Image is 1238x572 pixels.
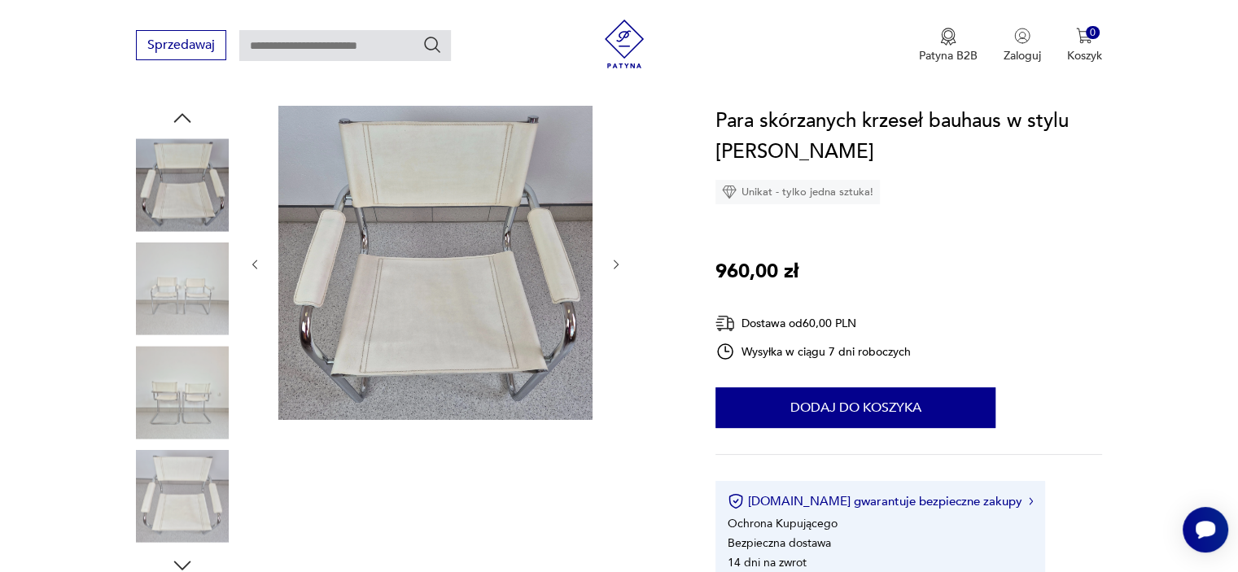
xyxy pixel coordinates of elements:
button: 0Koszyk [1067,28,1102,63]
a: Sprzedawaj [136,41,226,52]
div: Wysyłka w ciągu 7 dni roboczych [715,342,911,361]
p: Zaloguj [1004,48,1041,63]
a: Ikona medaluPatyna B2B [919,28,978,63]
p: Patyna B2B [919,48,978,63]
p: Koszyk [1067,48,1102,63]
div: 0 [1086,26,1100,40]
div: Unikat - tylko jedna sztuka! [715,180,880,204]
img: Zdjęcie produktu Para skórzanych krzeseł bauhaus w stylu Marcel Breuer [136,450,229,543]
button: Dodaj do koszyka [715,387,995,428]
img: Ikona medalu [940,28,956,46]
img: Patyna - sklep z meblami i dekoracjami vintage [600,20,649,68]
button: Patyna B2B [919,28,978,63]
img: Ikonka użytkownika [1014,28,1030,44]
img: Zdjęcie produktu Para skórzanych krzeseł bauhaus w stylu Marcel Breuer [136,138,229,231]
img: Zdjęcie produktu Para skórzanych krzeseł bauhaus w stylu Marcel Breuer [136,346,229,439]
iframe: Smartsupp widget button [1183,507,1228,552]
button: [DOMAIN_NAME] gwarantuje bezpieczne zakupy [728,493,1033,509]
div: Dostawa od 60,00 PLN [715,313,911,334]
li: Ochrona Kupującego [728,516,838,531]
img: Ikona strzałki w prawo [1029,497,1034,505]
img: Ikona certyfikatu [728,493,744,509]
img: Ikona koszyka [1076,28,1092,44]
p: 960,00 zł [715,256,798,287]
img: Zdjęcie produktu Para skórzanych krzeseł bauhaus w stylu Marcel Breuer [136,242,229,335]
img: Ikona dostawy [715,313,735,334]
h1: Para skórzanych krzeseł bauhaus w stylu [PERSON_NAME] [715,106,1102,168]
button: Szukaj [422,35,442,55]
li: 14 dni na zwrot [728,555,807,570]
img: Ikona diamentu [722,185,737,199]
button: Zaloguj [1004,28,1041,63]
img: Zdjęcie produktu Para skórzanych krzeseł bauhaus w stylu Marcel Breuer [278,106,593,420]
li: Bezpieczna dostawa [728,535,831,551]
button: Sprzedawaj [136,30,226,60]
